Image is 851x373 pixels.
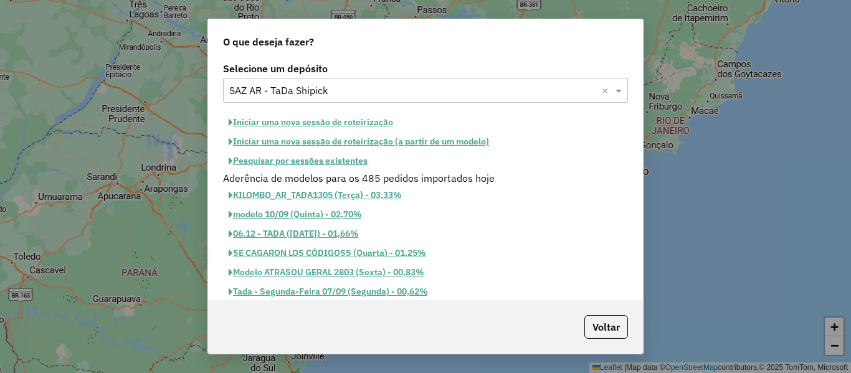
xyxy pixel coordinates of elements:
button: Pesquisar por sessões existentes [223,151,373,171]
button: 06.12 - TADA ([DATE]) - 01,66% [223,224,364,243]
button: Iniciar uma nova sessão de roteirização [223,113,399,132]
span: Clear all [602,83,612,98]
button: Voltar [584,315,628,339]
button: Modelo ATRASOU GERAL 2803 (Sexta) - 00,83% [223,263,429,282]
button: SE CAGARON LOS CÓDIGOSS (Quarta) - 01,25% [223,243,431,263]
label: Selecione um depósito [223,61,628,76]
span: O que deseja fazer? [223,34,314,49]
button: Tada - Segunda-Feira 07/09 (Segunda) - 00,62% [223,282,433,301]
button: modelo 10/09 (Quinta) - 02,70% [223,205,367,224]
button: KILOMBO_AR_TADA1305 (Terça) - 03,33% [223,186,407,205]
div: Aderência de modelos para os 485 pedidos importados hoje [216,171,635,186]
button: Iniciar uma nova sessão de roteirização (a partir de um modelo) [223,132,495,151]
